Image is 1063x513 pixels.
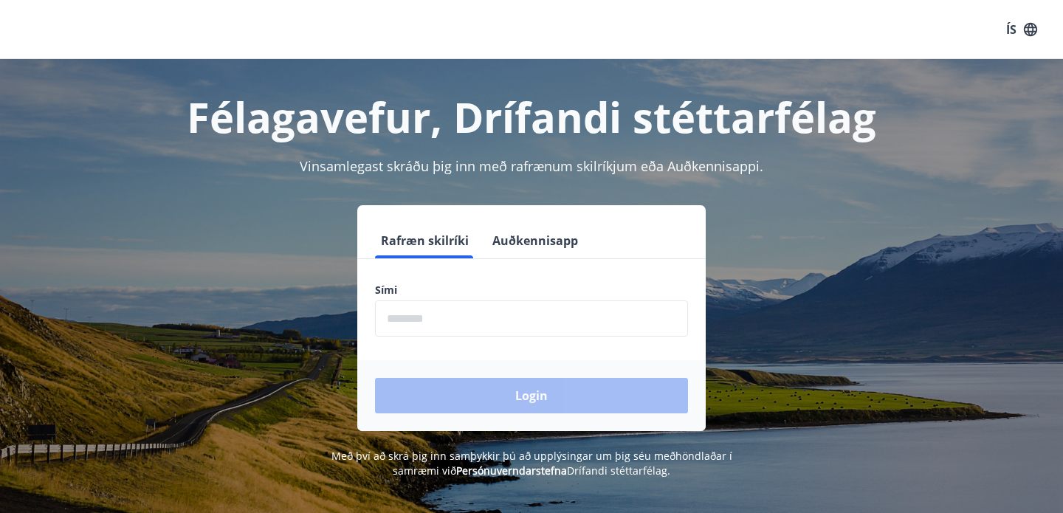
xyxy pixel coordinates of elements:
label: Sími [375,283,688,297]
a: Persónuverndarstefna [456,464,567,478]
span: Vinsamlegast skráðu þig inn með rafrænum skilríkjum eða Auðkennisappi. [300,157,763,175]
h1: Félagavefur, Drífandi stéttarfélag [18,89,1045,145]
button: ÍS [998,16,1045,43]
button: Rafræn skilríki [375,223,475,258]
button: Auðkennisapp [486,223,584,258]
span: Með því að skrá þig inn samþykkir þú að upplýsingar um þig séu meðhöndlaðar í samræmi við Drífand... [331,449,732,478]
